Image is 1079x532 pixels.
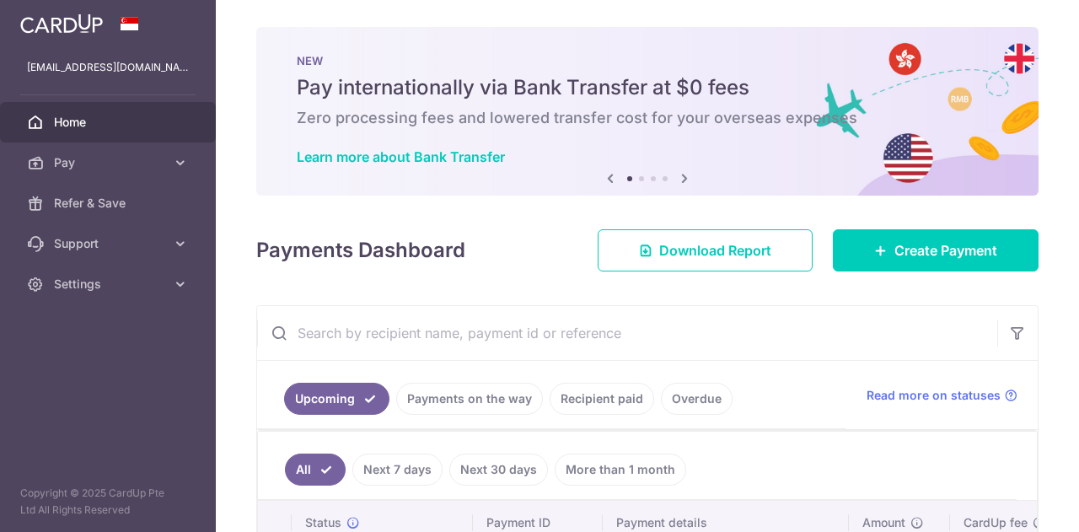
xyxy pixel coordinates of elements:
[284,383,389,415] a: Upcoming
[297,148,505,165] a: Learn more about Bank Transfer
[867,387,1017,404] a: Read more on statuses
[396,383,543,415] a: Payments on the way
[862,514,905,531] span: Amount
[661,383,733,415] a: Overdue
[54,235,165,252] span: Support
[54,114,165,131] span: Home
[352,454,443,486] a: Next 7 days
[964,514,1028,531] span: CardUp fee
[305,514,341,531] span: Status
[297,54,998,67] p: NEW
[449,454,548,486] a: Next 30 days
[833,229,1039,271] a: Create Payment
[659,240,771,261] span: Download Report
[256,235,465,266] h4: Payments Dashboard
[297,108,998,128] h6: Zero processing fees and lowered transfer cost for your overseas expenses
[27,59,189,76] p: [EMAIL_ADDRESS][DOMAIN_NAME]
[598,229,813,271] a: Download Report
[54,195,165,212] span: Refer & Save
[256,27,1039,196] img: Bank transfer banner
[54,154,165,171] span: Pay
[894,240,997,261] span: Create Payment
[550,383,654,415] a: Recipient paid
[20,13,103,34] img: CardUp
[257,306,997,360] input: Search by recipient name, payment id or reference
[555,454,686,486] a: More than 1 month
[285,454,346,486] a: All
[297,74,998,101] h5: Pay internationally via Bank Transfer at $0 fees
[867,387,1001,404] span: Read more on statuses
[54,276,165,293] span: Settings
